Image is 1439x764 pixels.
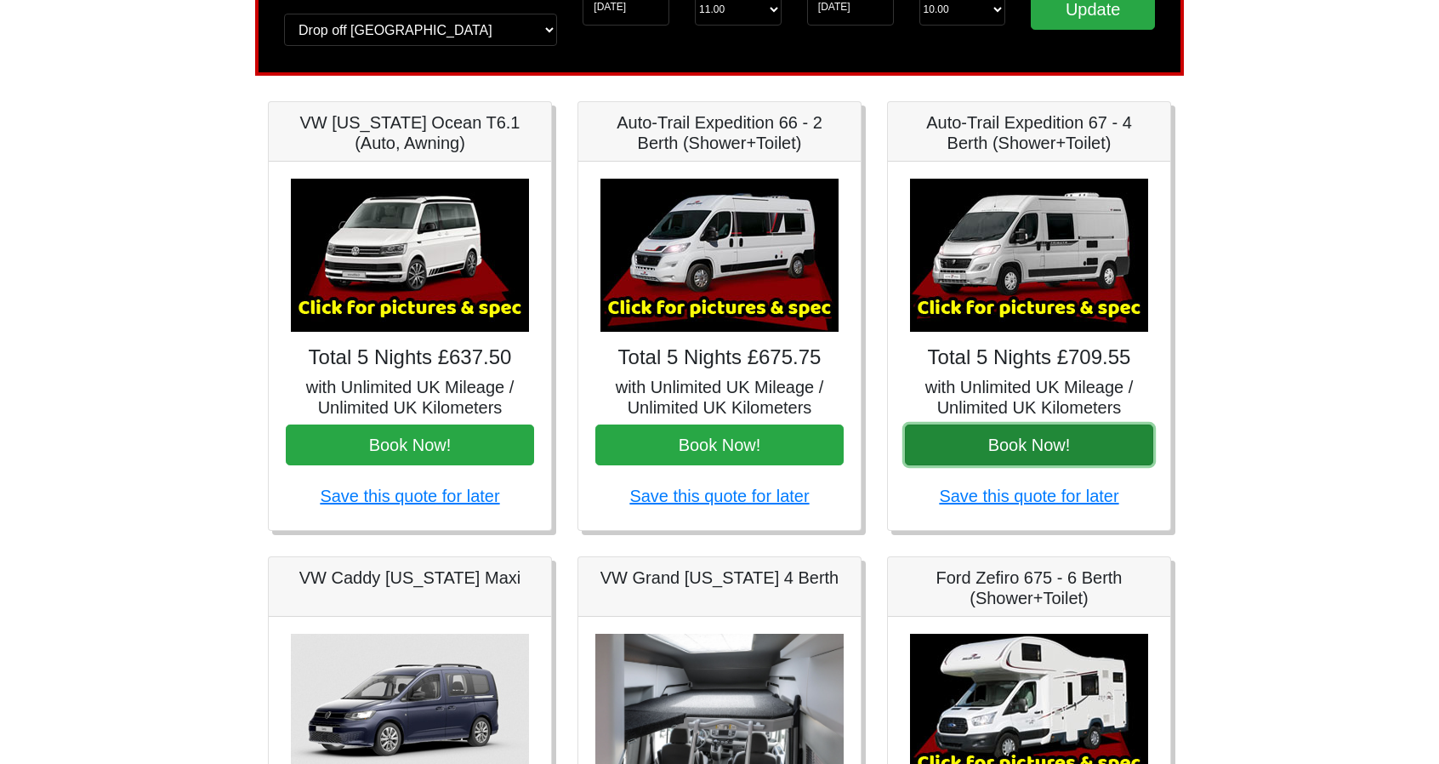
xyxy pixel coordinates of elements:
h4: Total 5 Nights £637.50 [286,345,534,370]
button: Book Now! [286,425,534,465]
a: Save this quote for later [320,487,499,505]
img: VW California Ocean T6.1 (Auto, Awning) [291,179,529,332]
h4: Total 5 Nights £675.75 [595,345,844,370]
h5: with Unlimited UK Mileage / Unlimited UK Kilometers [905,377,1153,418]
button: Book Now! [595,425,844,465]
h5: VW Grand [US_STATE] 4 Berth [595,567,844,588]
img: Auto-Trail Expedition 67 - 4 Berth (Shower+Toilet) [910,179,1148,332]
h5: Ford Zefiro 675 - 6 Berth (Shower+Toilet) [905,567,1153,608]
h4: Total 5 Nights £709.55 [905,345,1153,370]
button: Book Now! [905,425,1153,465]
h5: Auto-Trail Expedition 66 - 2 Berth (Shower+Toilet) [595,112,844,153]
img: Auto-Trail Expedition 66 - 2 Berth (Shower+Toilet) [600,179,839,332]
h5: Auto-Trail Expedition 67 - 4 Berth (Shower+Toilet) [905,112,1153,153]
a: Save this quote for later [629,487,809,505]
h5: with Unlimited UK Mileage / Unlimited UK Kilometers [595,377,844,418]
a: Save this quote for later [939,487,1118,505]
h5: VW Caddy [US_STATE] Maxi [286,567,534,588]
h5: VW [US_STATE] Ocean T6.1 (Auto, Awning) [286,112,534,153]
h5: with Unlimited UK Mileage / Unlimited UK Kilometers [286,377,534,418]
